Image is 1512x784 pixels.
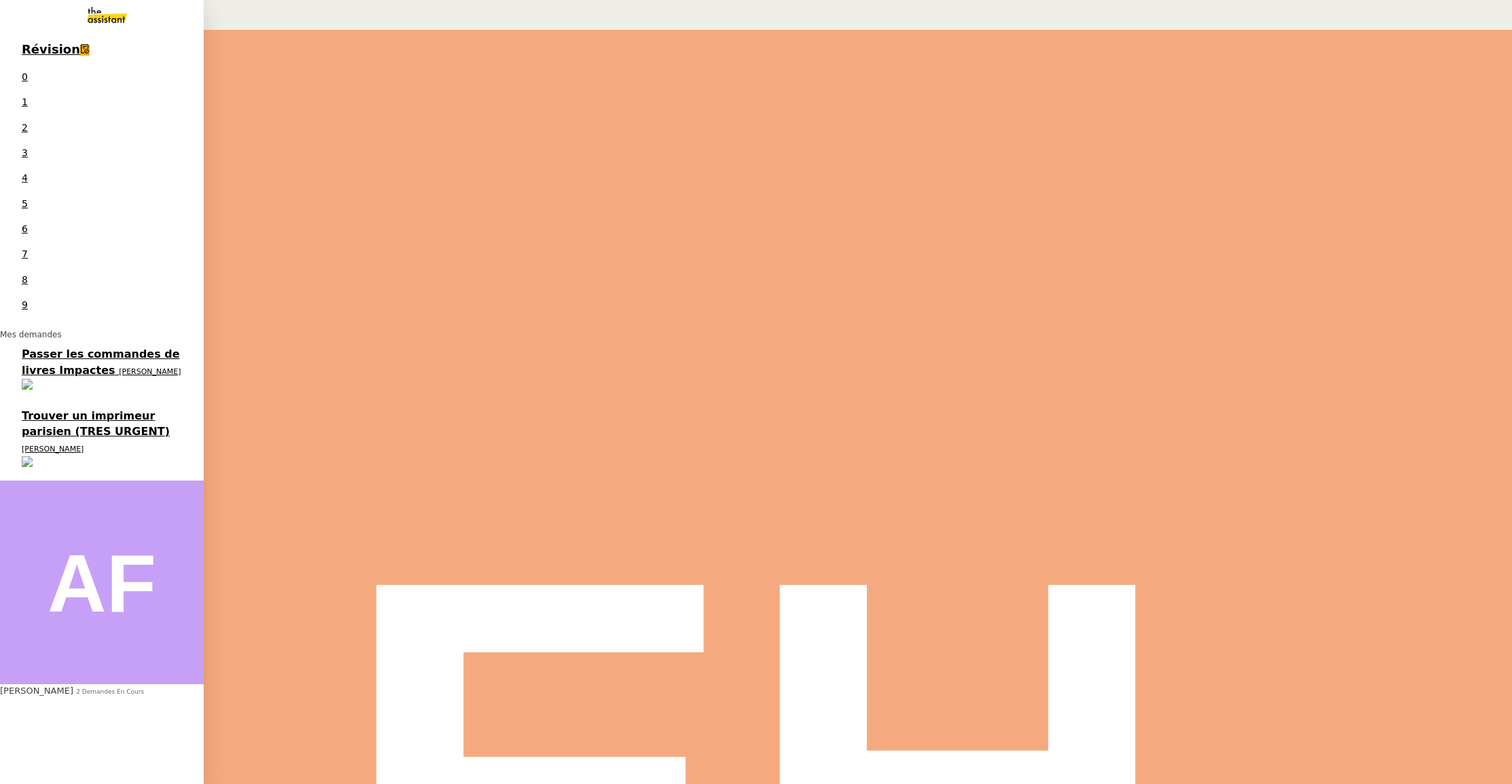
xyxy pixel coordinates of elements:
p: 0 [22,69,193,85]
span: Révision [22,42,80,56]
span: [PERSON_NAME] [22,445,84,453]
p: 3 [22,145,193,161]
p: 6 [22,221,193,237]
span: 2 demandes en cours [76,688,144,695]
span: Trouver un imprimeur parisien (TRES URGENT) [22,409,170,438]
p: 4 [22,170,193,186]
span: [PERSON_NAME] [119,367,181,376]
img: users%2FtFhOaBya8rNVU5KG7br7ns1BCvi2%2Favatar%2Faa8c47da-ee6c-4101-9e7d-730f2e64f978 [22,379,41,390]
p: 5 [22,196,193,212]
nz-badge-sup: 1 [22,69,193,313]
p: 7 [22,246,193,262]
p: 8 [22,272,193,288]
img: users%2Fjeuj7FhI7bYLyCU6UIN9LElSS4x1%2Favatar%2F1678820456145.jpeg [22,456,41,467]
p: 2 [22,120,193,136]
p: 1 [22,94,193,110]
p: 9 [22,297,193,313]
span: Passer les commandes de livres Impactes [22,348,180,376]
